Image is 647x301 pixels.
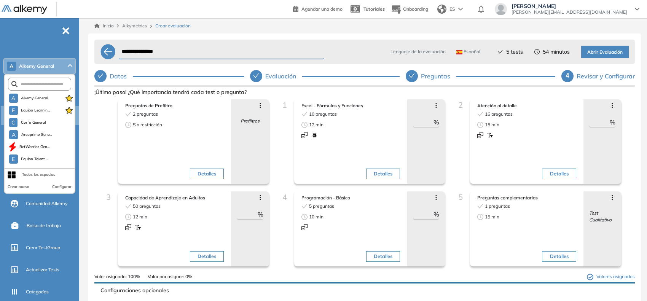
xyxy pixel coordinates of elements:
[301,122,308,128] span: clock-circle
[12,156,15,162] span: E
[100,287,629,295] span: Configuraciones opcionales
[125,214,131,220] span: clock-circle
[293,4,343,13] a: Agendar una demo
[125,111,131,117] span: check
[10,63,13,69] span: A
[390,48,446,55] span: Lenguaje de la evaluación
[301,194,400,201] span: Programación - Básico
[94,273,140,280] span: Valor asignado: 100%
[301,224,308,230] img: Multiple Choice
[26,288,49,295] span: Categorías
[135,224,141,230] img: Mecanografia
[11,119,15,126] span: C
[433,118,439,127] span: %
[21,107,50,113] span: Equipo Learnin...
[125,122,131,128] span: clock-circle
[22,172,55,178] div: Todos los espacios
[19,63,54,69] span: Alkemy General
[125,102,224,109] span: Preguntas de Prefiltro
[309,203,334,210] span: 5 preguntas
[21,95,48,101] span: Alkemy General
[12,132,16,138] span: A
[311,132,317,138] img: Respuesta escrita con AI
[581,46,629,58] button: Abrir Evaluación
[437,5,446,14] img: world
[110,70,133,82] div: Datos
[406,70,555,82] div: Preguntas
[512,9,627,15] span: [PERSON_NAME][EMAIL_ADDRESS][DOMAIN_NAME]
[366,251,400,262] button: Detalles
[485,111,513,118] span: 16 preguntas
[309,121,323,128] span: 12 min
[487,132,493,138] img: Respuesta escrita
[542,169,576,179] button: Detalles
[577,70,635,82] div: Revisar y Configurar
[97,73,104,79] span: check
[456,50,462,54] img: ESP
[133,111,158,118] span: 2 preguntas
[589,210,615,223] span: Test Cualitativo
[26,266,59,273] span: Actualizar Tests
[26,244,60,251] span: Crear TestGroup
[498,49,503,54] span: check
[258,210,263,219] span: %
[133,121,162,128] span: Sin restricción
[456,49,480,55] span: Español
[477,102,576,109] span: Atención al detalle
[301,203,308,209] span: check
[458,100,463,110] span: 2
[301,111,308,117] span: check
[301,6,343,12] span: Agendar una demo
[125,194,224,201] span: Capacidad de Aprendizaje en Adultos
[409,73,415,79] span: check
[94,88,635,96] span: ¡Último paso! ¿Qué importancia tendrá cada test o pregunta?
[512,3,627,9] span: [PERSON_NAME]
[301,132,308,138] img: Multiple Choice
[190,169,224,179] button: Detalles
[363,6,385,12] span: Tutoriales
[477,111,483,117] span: check
[309,111,337,118] span: 10 preguntas
[19,144,49,150] span: BetWarrior Gen...
[309,213,323,220] span: 10 min
[133,213,147,220] span: 12 min
[485,203,510,210] span: 1 preguntas
[403,6,428,12] span: Onboarding
[12,107,15,113] span: E
[587,49,623,56] span: Abrir Evaluación
[27,222,61,229] span: Bolsa de trabajo
[485,121,499,128] span: 15 min
[477,194,576,201] span: Preguntas complementarias
[458,192,463,202] span: 5
[566,72,569,79] span: 4
[610,118,615,127] span: %
[250,70,400,82] div: Evaluación
[477,214,483,220] span: clock-circle
[190,251,224,262] button: Detalles
[301,102,400,109] span: Excel - Fórmulas y Funciones
[94,70,244,82] div: Datos
[458,8,463,11] img: arrow
[391,1,428,18] button: Onboarding
[421,70,456,82] div: Preguntas
[433,210,439,219] span: %
[21,132,52,138] span: Arcoprime Gene...
[561,70,635,82] div: 4Revisar y Configurar
[11,95,15,101] span: A
[265,70,302,82] div: Evaluación
[366,169,400,179] button: Detalles
[587,273,635,280] span: Valores asignados
[94,22,114,29] a: Inicio
[148,273,192,280] span: Valor por asignar: 0%
[106,192,111,202] span: 3
[477,203,483,209] span: check
[2,5,47,14] img: Logo
[477,122,483,128] span: clock-circle
[449,6,455,13] span: ES
[282,192,287,202] span: 4
[125,224,131,230] img: Multiple Choice
[253,73,259,79] span: check
[543,48,570,56] span: 54 minutos
[506,48,523,56] span: 5 tests
[21,119,46,126] span: Corfo General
